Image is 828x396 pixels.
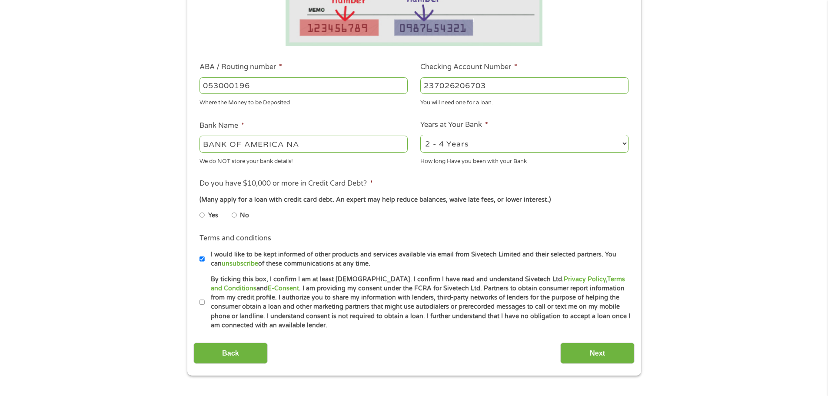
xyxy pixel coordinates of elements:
label: ABA / Routing number [200,63,282,72]
a: Terms and Conditions [211,276,625,292]
label: Yes [208,211,218,220]
div: Where the Money to be Deposited [200,96,408,107]
label: Checking Account Number [420,63,517,72]
a: E-Consent [268,285,299,292]
input: 345634636 [420,77,628,94]
a: Privacy Policy [564,276,606,283]
label: Years at Your Bank [420,120,488,130]
a: unsubscribe [222,260,258,267]
label: Do you have $10,000 or more in Credit Card Debt? [200,179,373,188]
div: You will need one for a loan. [420,96,628,107]
input: Back [193,343,268,364]
label: By ticking this box, I confirm I am at least [DEMOGRAPHIC_DATA]. I confirm I have read and unders... [205,275,631,330]
label: I would like to be kept informed of other products and services available via email from Sivetech... [205,250,631,269]
label: Bank Name [200,121,244,130]
div: (Many apply for a loan with credit card debt. An expert may help reduce balances, waive late fees... [200,195,628,205]
div: We do NOT store your bank details! [200,154,408,166]
label: No [240,211,249,220]
input: Next [560,343,635,364]
label: Terms and conditions [200,234,271,243]
input: 263177916 [200,77,408,94]
div: How long Have you been with your Bank [420,154,628,166]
